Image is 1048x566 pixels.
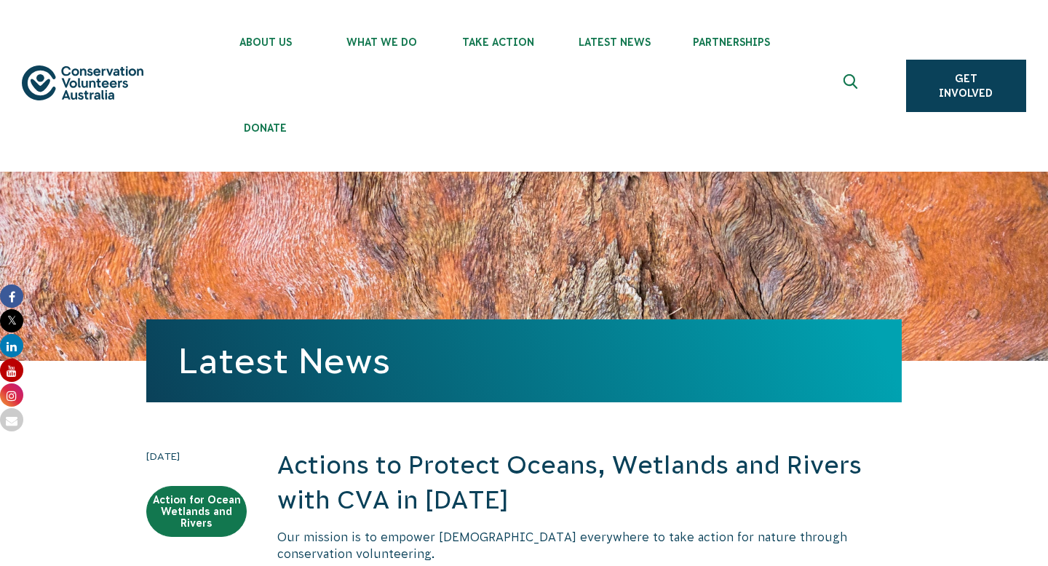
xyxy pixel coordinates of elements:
[440,36,557,48] span: Take Action
[22,65,143,101] img: logo.svg
[277,529,902,562] p: Our mission is to empower [DEMOGRAPHIC_DATA] everywhere to take action for nature through conserv...
[207,36,324,48] span: About Us
[557,36,673,48] span: Latest News
[146,448,247,464] time: [DATE]
[673,36,790,48] span: Partnerships
[906,60,1026,112] a: Get Involved
[277,448,902,517] h2: Actions to Protect Oceans, Wetlands and Rivers with CVA in [DATE]
[324,36,440,48] span: What We Do
[843,74,861,97] span: Expand search box
[207,122,324,134] span: Donate
[835,68,870,103] button: Expand search box Close search box
[146,486,247,537] a: Action for Ocean Wetlands and Rivers
[178,341,390,380] a: Latest News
